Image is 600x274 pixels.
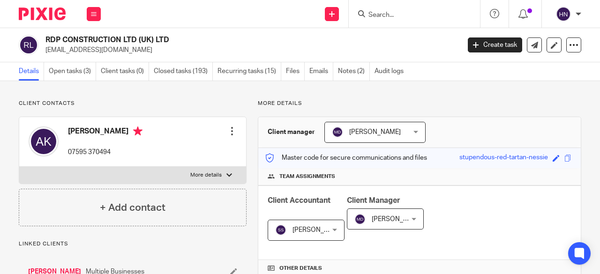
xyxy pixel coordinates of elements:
[268,197,330,204] span: Client Accountant
[286,62,305,81] a: Files
[372,216,423,222] span: [PERSON_NAME]
[347,197,400,204] span: Client Manager
[332,126,343,138] img: svg%3E
[349,129,401,135] span: [PERSON_NAME]
[133,126,142,136] i: Primary
[279,265,322,272] span: Other details
[45,45,454,55] p: [EMAIL_ADDRESS][DOMAIN_NAME]
[154,62,213,81] a: Closed tasks (193)
[101,62,149,81] a: Client tasks (0)
[68,126,142,138] h4: [PERSON_NAME]
[367,11,452,20] input: Search
[459,153,548,163] div: stupendous-red-tartan-nessie
[19,62,44,81] a: Details
[190,171,222,179] p: More details
[19,35,38,55] img: svg%3E
[217,62,281,81] a: Recurring tasks (15)
[292,227,344,233] span: [PERSON_NAME]
[279,173,335,180] span: Team assignments
[100,200,165,215] h4: + Add contact
[268,127,315,137] h3: Client manager
[556,7,571,22] img: svg%3E
[68,148,142,157] p: 07595 370494
[468,37,522,52] a: Create task
[19,100,247,107] p: Client contacts
[309,62,333,81] a: Emails
[29,126,59,156] img: svg%3E
[258,100,581,107] p: More details
[275,224,286,236] img: svg%3E
[49,62,96,81] a: Open tasks (3)
[19,240,247,248] p: Linked clients
[45,35,372,45] h2: RDP CONSTRUCTION LTD (UK) LTD
[338,62,370,81] a: Notes (2)
[19,7,66,20] img: Pixie
[354,214,366,225] img: svg%3E
[265,153,427,163] p: Master code for secure communications and files
[375,62,408,81] a: Audit logs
